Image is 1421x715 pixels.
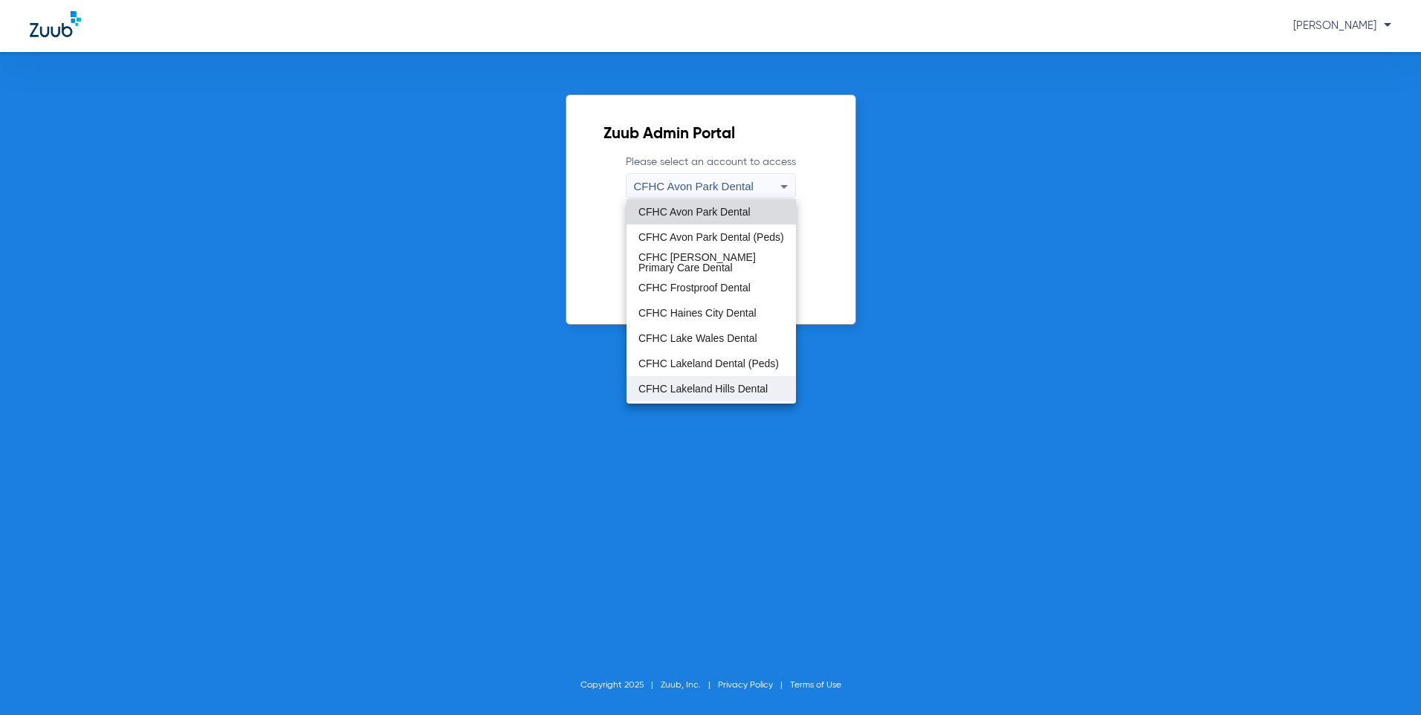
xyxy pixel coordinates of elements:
[638,384,768,394] span: CFHC Lakeland Hills Dental
[638,358,779,369] span: CFHC Lakeland Dental (Peds)
[638,252,784,273] span: CFHC [PERSON_NAME] Primary Care Dental
[638,333,757,343] span: CFHC Lake Wales Dental
[638,282,751,293] span: CFHC Frostproof Dental
[638,232,784,242] span: CFHC Avon Park Dental (Peds)
[638,207,751,217] span: CFHC Avon Park Dental
[638,308,757,318] span: CFHC Haines City Dental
